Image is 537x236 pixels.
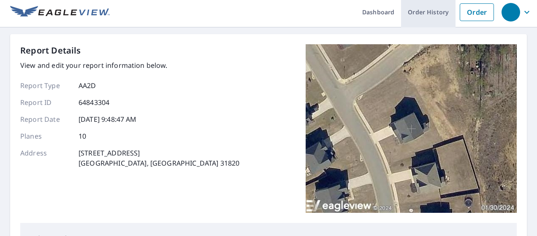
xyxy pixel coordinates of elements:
p: Report Date [20,114,71,124]
p: 64843304 [79,97,109,107]
p: Planes [20,131,71,141]
img: Top image [306,44,517,213]
img: EV Logo [10,6,110,19]
p: 10 [79,131,86,141]
a: Order [460,3,494,21]
p: Address [20,148,71,168]
p: Report Type [20,80,71,91]
p: View and edit your report information below. [20,60,239,70]
p: [STREET_ADDRESS] [GEOGRAPHIC_DATA], [GEOGRAPHIC_DATA] 31820 [79,148,239,168]
p: Report ID [20,97,71,107]
p: AA2D [79,80,96,91]
p: [DATE] 9:48:47 AM [79,114,137,124]
p: Report Details [20,44,81,57]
